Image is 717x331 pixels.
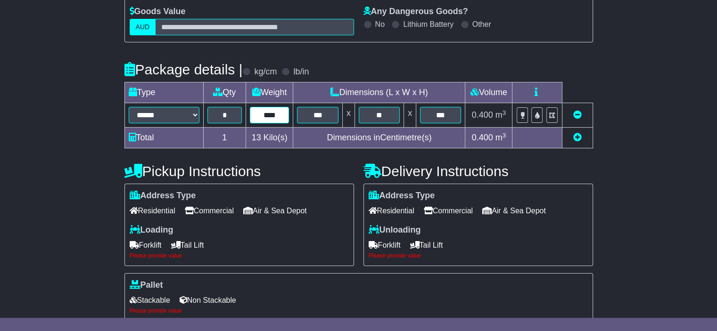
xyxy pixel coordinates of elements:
[130,225,173,235] label: Loading
[369,225,421,235] label: Unloading
[363,163,593,179] h4: Delivery Instructions
[252,133,261,142] span: 13
[293,82,465,103] td: Dimensions (L x W x H)
[185,203,234,218] span: Commercial
[503,109,506,116] sup: 3
[130,280,163,291] label: Pallet
[124,62,243,77] h4: Package details |
[130,252,349,259] div: Please provide value
[246,128,293,148] td: Kilo(s)
[243,203,307,218] span: Air & Sea Depot
[130,191,196,201] label: Address Type
[203,128,246,148] td: 1
[369,203,414,218] span: Residential
[369,238,401,252] span: Forklift
[180,293,236,307] span: Non Stackable
[130,19,156,35] label: AUD
[465,82,512,103] td: Volume
[375,20,385,29] label: No
[369,252,588,259] div: Please provide value
[410,238,443,252] span: Tail Lift
[503,132,506,139] sup: 3
[124,128,203,148] td: Total
[472,110,493,120] span: 0.400
[254,67,277,77] label: kg/cm
[472,20,491,29] label: Other
[573,133,582,142] a: Add new item
[573,110,582,120] a: Remove this item
[495,110,506,120] span: m
[472,133,493,142] span: 0.400
[124,163,354,179] h4: Pickup Instructions
[293,67,309,77] label: lb/in
[246,82,293,103] td: Weight
[171,238,204,252] span: Tail Lift
[342,103,354,128] td: x
[495,133,506,142] span: m
[130,307,588,314] div: Please provide value
[130,7,186,17] label: Goods Value
[482,203,546,218] span: Air & Sea Depot
[293,128,465,148] td: Dimensions in Centimetre(s)
[424,203,473,218] span: Commercial
[363,7,468,17] label: Any Dangerous Goods?
[369,191,435,201] label: Address Type
[130,203,175,218] span: Residential
[403,20,453,29] label: Lithium Battery
[130,238,162,252] span: Forklift
[404,103,416,128] td: x
[130,293,170,307] span: Stackable
[203,82,246,103] td: Qty
[124,82,203,103] td: Type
